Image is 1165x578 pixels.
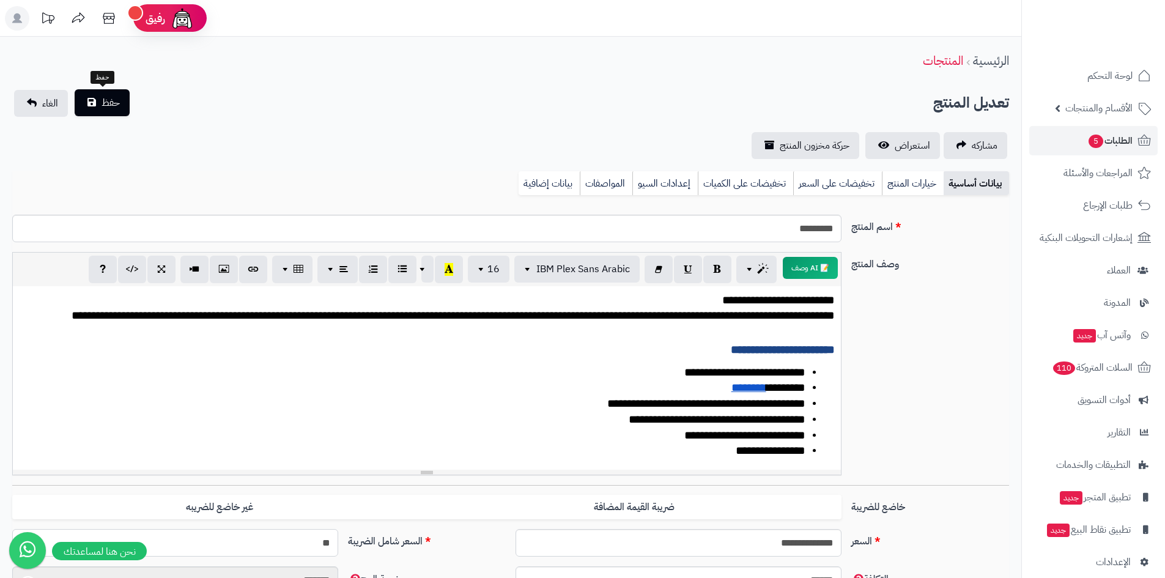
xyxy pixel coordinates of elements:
label: اسم المنتج [846,215,1014,234]
a: لوحة التحكم [1029,61,1158,91]
a: تحديثات المنصة [32,6,63,34]
a: المدونة [1029,288,1158,317]
span: جديد [1047,524,1070,537]
button: 📝 AI وصف [783,257,838,279]
a: وآتس آبجديد [1029,320,1158,350]
span: إشعارات التحويلات البنكية [1040,229,1133,246]
span: الغاء [42,96,58,111]
span: تطبيق المتجر [1059,489,1131,506]
label: غير خاضع للضريبه [12,495,427,520]
span: IBM Plex Sans Arabic [536,262,630,276]
a: المراجعات والأسئلة [1029,158,1158,188]
div: حفظ [91,71,114,84]
span: استعراض [895,138,930,153]
a: إعدادات السيو [632,171,698,196]
span: التطبيقات والخدمات [1056,456,1131,473]
a: تخفيضات على السعر [793,171,882,196]
a: طلبات الإرجاع [1029,191,1158,220]
img: ai-face.png [170,6,194,31]
a: بيانات أساسية [944,171,1009,196]
span: مشاركه [972,138,997,153]
span: جديد [1060,491,1082,505]
span: الإعدادات [1096,554,1131,571]
img: logo-2.png [1082,33,1153,59]
a: المنتجات [923,51,963,70]
span: العملاء [1107,262,1131,279]
span: لوحة التحكم [1087,67,1133,84]
a: تخفيضات على الكميات [698,171,793,196]
span: حفظ [102,95,120,110]
a: أدوات التسويق [1029,385,1158,415]
a: الإعدادات [1029,547,1158,577]
span: أدوات التسويق [1078,391,1131,409]
h2: تعديل المنتج [933,91,1009,116]
span: تطبيق نقاط البيع [1046,521,1131,538]
a: خيارات المنتج [882,171,944,196]
a: حركة مخزون المنتج [752,132,859,159]
button: 16 [468,256,509,283]
a: الطلبات5 [1029,126,1158,155]
a: التطبيقات والخدمات [1029,450,1158,480]
span: جديد [1073,329,1096,343]
a: السلات المتروكة110 [1029,353,1158,382]
span: الطلبات [1087,132,1133,149]
button: IBM Plex Sans Arabic [514,256,640,283]
label: وصف المنتج [846,252,1014,272]
span: 110 [1053,361,1075,375]
a: التقارير [1029,418,1158,447]
label: ضريبة القيمة المضافة [427,495,841,520]
a: تطبيق المتجرجديد [1029,483,1158,512]
span: حركة مخزون المنتج [780,138,849,153]
a: مشاركه [944,132,1007,159]
a: المواصفات [580,171,632,196]
span: الأقسام والمنتجات [1065,100,1133,117]
a: العملاء [1029,256,1158,285]
span: التقارير [1108,424,1131,441]
a: إشعارات التحويلات البنكية [1029,223,1158,253]
span: المدونة [1104,294,1131,311]
label: خاضع للضريبة [846,495,1014,514]
a: بيانات إضافية [519,171,580,196]
span: المراجعات والأسئلة [1063,165,1133,182]
a: الغاء [14,90,68,117]
span: وآتس آب [1072,327,1131,344]
a: الرئيسية [973,51,1009,70]
button: حفظ [75,89,130,116]
span: طلبات الإرجاع [1083,197,1133,214]
label: السعر شامل الضريبة [343,529,511,549]
span: السلات المتروكة [1052,359,1133,376]
span: رفيق [146,11,165,26]
a: تطبيق نقاط البيعجديد [1029,515,1158,544]
span: 5 [1089,135,1103,148]
a: استعراض [865,132,940,159]
span: 16 [487,262,500,276]
label: السعر [846,529,1014,549]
